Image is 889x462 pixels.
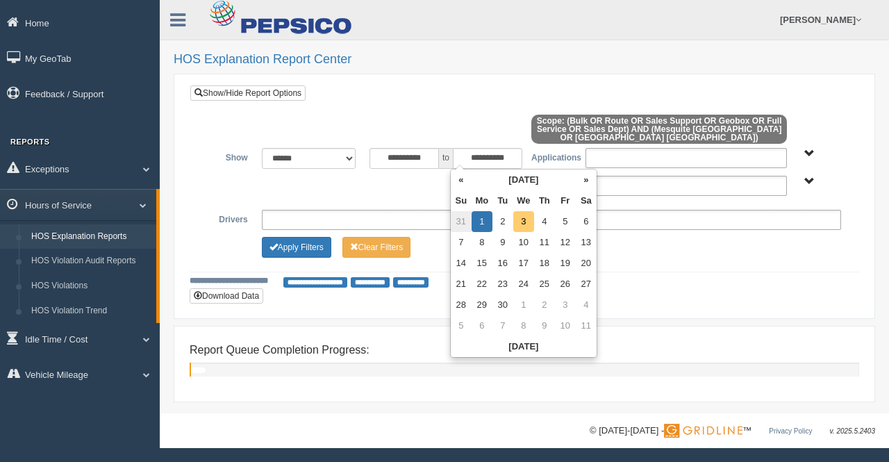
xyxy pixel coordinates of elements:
td: 21 [451,274,472,295]
td: 12 [555,232,576,253]
td: 15 [472,253,492,274]
th: [DATE] [472,170,576,190]
td: 8 [513,315,534,336]
th: [DATE] [451,336,597,357]
th: « [451,170,472,190]
td: 11 [576,315,597,336]
a: HOS Violations [25,274,156,299]
a: Privacy Policy [769,427,812,435]
td: 23 [492,274,513,295]
label: Drivers [201,210,255,226]
th: Fr [555,190,576,211]
td: 3 [513,211,534,232]
td: 16 [492,253,513,274]
th: Mo [472,190,492,211]
td: 24 [513,274,534,295]
td: 19 [555,253,576,274]
td: 6 [472,315,492,336]
td: 30 [492,295,513,315]
label: Show [201,148,255,165]
span: to [439,148,453,169]
td: 13 [576,232,597,253]
span: Scope: (Bulk OR Route OR Sales Support OR Geobox OR Full Service OR Sales Dept) AND (Mesquite [GE... [531,115,787,144]
span: v. 2025.5.2403 [830,427,875,435]
td: 9 [534,315,555,336]
td: 31 [451,211,472,232]
td: 9 [492,232,513,253]
th: Tu [492,190,513,211]
th: Th [534,190,555,211]
h2: HOS Explanation Report Center [174,53,875,67]
img: Gridline [664,424,742,438]
button: Change Filter Options [342,237,411,258]
td: 4 [534,211,555,232]
td: 1 [513,295,534,315]
a: Show/Hide Report Options [190,85,306,101]
td: 27 [576,274,597,295]
th: » [576,170,597,190]
div: © [DATE]-[DATE] - ™ [590,424,875,438]
a: HOS Explanation Reports [25,224,156,249]
td: 2 [534,295,555,315]
td: 1 [472,211,492,232]
td: 22 [472,274,492,295]
td: 29 [472,295,492,315]
td: 25 [534,274,555,295]
h4: Report Queue Completion Progress: [190,344,859,356]
td: 11 [534,232,555,253]
td: 7 [492,315,513,336]
td: 4 [576,295,597,315]
td: 26 [555,274,576,295]
a: HOS Violation Audit Reports [25,249,156,274]
td: 10 [513,232,534,253]
td: 3 [555,295,576,315]
td: 5 [451,315,472,336]
td: 14 [451,253,472,274]
td: 7 [451,232,472,253]
th: Su [451,190,472,211]
td: 2 [492,211,513,232]
td: 20 [576,253,597,274]
td: 18 [534,253,555,274]
button: Download Data [190,288,263,304]
th: We [513,190,534,211]
a: HOS Violation Trend [25,299,156,324]
td: 28 [451,295,472,315]
label: Applications [524,148,579,165]
button: Change Filter Options [262,237,331,258]
td: 5 [555,211,576,232]
td: 8 [472,232,492,253]
td: 17 [513,253,534,274]
td: 10 [555,315,576,336]
th: Sa [576,190,597,211]
td: 6 [576,211,597,232]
